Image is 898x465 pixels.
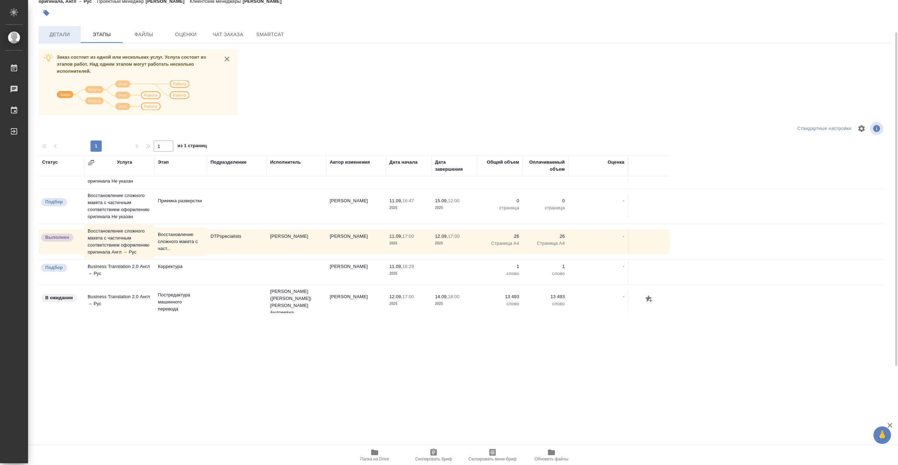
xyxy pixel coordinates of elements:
a: - [623,264,624,269]
p: 11.09, [389,198,402,203]
p: 1 [481,263,519,270]
div: Дата начала [389,159,417,166]
span: Оценки [169,30,203,39]
p: Подбор [45,198,63,205]
p: страница [526,204,565,211]
span: Этапы [85,30,119,39]
p: 2025 [435,204,474,211]
div: Общий объем [487,159,519,166]
td: [PERSON_NAME] [326,229,386,254]
span: Детали [43,30,76,39]
span: Файлы [127,30,161,39]
p: Выполнен [45,234,69,241]
td: Восстановление сложного макета с частичным соответствием оформлению оригинала Англ → Рус [84,224,154,259]
p: 2025 [435,240,474,247]
p: 0 [481,197,519,204]
span: Настроить таблицу [853,120,870,137]
p: 18:00 [448,294,460,299]
div: Исполнитель [270,159,301,166]
span: Чат заказа [211,30,245,39]
p: 12:00 [448,198,460,203]
p: Корректура [158,263,203,270]
button: close [222,54,232,64]
p: 2025 [389,270,428,277]
p: страница [481,204,519,211]
p: 2025 [389,204,428,211]
p: 26 [526,233,565,240]
p: 13 493 [481,293,519,300]
p: 17:00 [402,294,414,299]
p: слово [526,270,565,277]
p: В ожидании [45,294,73,301]
p: 26 [481,233,519,240]
p: 17:00 [402,234,414,239]
div: Этап [158,159,169,166]
p: 15.09, [435,198,448,203]
div: Услуга [117,159,132,166]
p: Подбор [45,264,63,271]
span: Посмотреть информацию [870,122,885,135]
div: Оплачиваемый объем [526,159,565,173]
p: 11.09, [389,264,402,269]
div: Статус [42,159,58,166]
p: 12.09, [435,234,448,239]
p: 2025 [389,240,428,247]
p: 1 [526,263,565,270]
span: SmartCat [253,30,287,39]
a: - [623,234,624,239]
div: split button [796,123,853,134]
p: 17:00 [448,234,460,239]
div: Оценка [608,159,624,166]
span: из 1 страниц [177,142,207,152]
p: 2025 [389,300,428,307]
td: [PERSON_NAME] [267,229,326,254]
p: 0 [526,197,565,204]
p: Приемка разверстки [158,197,203,204]
td: Business Translation 2.0 Англ → Рус [84,260,154,284]
td: Восстановление сложного макета с частичным соответствием оформлению оригинала Не указан [84,189,154,224]
p: 11.09, [389,234,402,239]
td: [PERSON_NAME] [326,290,386,314]
td: [PERSON_NAME] [326,194,386,218]
button: Добавить оценку [643,293,655,305]
p: 16:29 [402,264,414,269]
p: 16:47 [402,198,414,203]
div: Автор изменения [330,159,370,166]
p: Страница А4 [526,240,565,247]
span: Заказ состоит из одной или нескольких услуг. Услуга состоит из этапов работ. Над одним этапом мог... [57,54,206,74]
p: Постредактура машинного перевода [158,292,203,313]
p: 14.09, [435,294,448,299]
td: Business Translation 2.0 Англ → Рус [84,290,154,314]
a: - [623,198,624,203]
button: Сгруппировать [88,159,95,166]
td: [PERSON_NAME] ([PERSON_NAME]) [PERSON_NAME] Андреевна [267,284,326,320]
p: 13 493 [526,293,565,300]
button: Добавить тэг [39,5,54,21]
p: Страница А4 [481,240,519,247]
p: 12.09, [389,294,402,299]
div: Подразделение [210,159,247,166]
p: 2025 [435,300,474,307]
button: 🙏 [873,426,891,444]
a: - [623,294,624,299]
p: слово [526,300,565,307]
span: 🙏 [876,428,888,443]
p: слово [481,300,519,307]
div: Дата завершения [435,159,474,173]
td: [PERSON_NAME] [326,260,386,284]
td: DTPspecialists [207,229,267,254]
p: слово [481,270,519,277]
p: Восстановление сложного макета с част... [158,231,203,252]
